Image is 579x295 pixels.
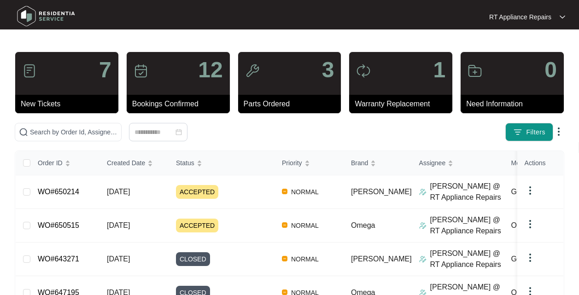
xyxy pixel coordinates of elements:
p: RT Appliance Repairs [489,12,551,22]
span: [DATE] [107,188,130,196]
p: 1 [433,59,445,81]
img: Assigner Icon [419,222,427,229]
p: 7 [99,59,111,81]
span: Created Date [107,158,145,168]
p: Need Information [466,98,564,110]
span: Omega [351,221,375,229]
img: dropdown arrow [525,185,536,196]
span: Order ID [38,158,63,168]
p: Bookings Confirmed [132,98,230,110]
img: icon [22,64,37,78]
span: Status [176,158,194,168]
button: filter iconFilters [505,123,553,141]
th: Brand [344,151,412,175]
span: [DATE] [107,255,130,263]
img: filter icon [513,127,522,137]
img: icon [134,64,148,78]
img: icon [245,64,260,78]
span: Assignee [419,158,446,168]
p: Warranty Replacement [355,98,452,110]
a: WO#650214 [38,188,79,196]
p: 12 [198,59,222,81]
img: dropdown arrow [525,219,536,230]
th: Assignee [412,151,504,175]
p: [PERSON_NAME] @ RT Appliance Repairs [430,181,504,203]
span: Model [511,158,529,168]
img: dropdown arrow [553,126,564,137]
p: 0 [544,59,557,81]
span: Priority [282,158,302,168]
img: dropdown arrow [525,252,536,263]
img: Vercel Logo [282,222,287,228]
th: Created Date [99,151,169,175]
img: icon [468,64,482,78]
th: Status [169,151,275,175]
span: ACCEPTED [176,185,218,199]
img: search-icon [19,127,28,137]
span: ACCEPTED [176,219,218,232]
span: Brand [351,158,368,168]
a: WO#643271 [38,255,79,263]
th: Order ID [30,151,99,175]
th: Priority [275,151,344,175]
img: residentia service logo [14,2,78,30]
a: WO#650515 [38,221,79,229]
img: Vercel Logo [282,289,287,295]
span: [PERSON_NAME] [351,255,412,263]
span: NORMAL [287,186,322,197]
img: Vercel Logo [282,189,287,194]
p: 3 [322,59,334,81]
p: New Tickets [21,98,118,110]
span: NORMAL [287,220,322,231]
span: [DATE] [107,221,130,229]
img: Vercel Logo [282,256,287,261]
p: Parts Ordered [244,98,341,110]
span: NORMAL [287,254,322,265]
span: CLOSED [176,252,210,266]
img: dropdown arrow [560,15,565,19]
span: [PERSON_NAME] [351,188,412,196]
th: Actions [517,151,563,175]
input: Search by Order Id, Assignee Name, Customer Name, Brand and Model [30,127,117,137]
span: Filters [526,127,545,137]
img: icon [356,64,371,78]
img: Assigner Icon [419,188,427,196]
img: Assigner Icon [419,255,427,263]
p: [PERSON_NAME] @ RT Appliance Repairs [430,248,504,270]
p: [PERSON_NAME] @ RT Appliance Repairs [430,214,504,237]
